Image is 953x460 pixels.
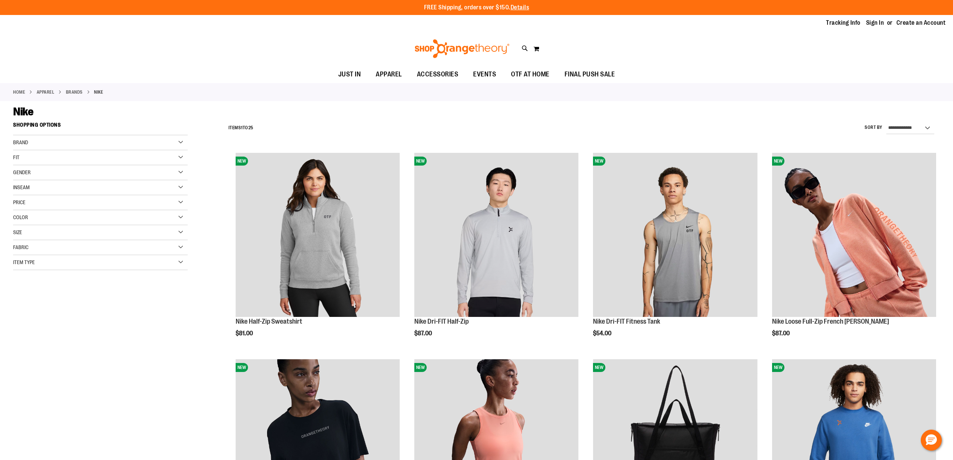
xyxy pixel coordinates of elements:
[13,89,25,96] a: Home
[409,66,466,83] a: ACCESSORIES
[866,19,884,27] a: Sign In
[414,39,511,58] img: Shop Orangetheory
[865,124,883,131] label: Sort By
[772,153,936,318] a: Nike Loose Full-Zip French Terry HoodieNEW
[414,157,427,166] span: NEW
[248,125,254,130] span: 25
[236,153,400,317] img: Nike Half-Zip Sweatshirt
[593,153,757,318] a: Nike Dri-FIT Fitness TankNEW
[66,89,83,96] a: BRANDS
[414,153,578,317] img: Nike Dri-FIT Half-Zip
[466,66,503,83] a: EVENTS
[772,363,784,372] span: NEW
[13,184,30,190] span: Inseam
[13,154,19,160] span: Fit
[94,89,103,96] strong: Nike
[236,318,302,325] a: Nike Half-Zip Sweatshirt
[772,157,784,166] span: NEW
[565,66,615,83] span: FINAL PUSH SALE
[376,66,402,83] span: APPAREL
[13,199,25,205] span: Price
[236,157,248,166] span: NEW
[414,318,469,325] a: Nike Dri-FIT Half-Zip
[331,66,369,83] a: JUST IN
[13,229,22,235] span: Size
[511,66,550,83] span: OTF AT HOME
[414,363,427,372] span: NEW
[13,259,35,265] span: Item Type
[593,157,605,166] span: NEW
[921,430,942,451] button: Hello, have a question? Let’s chat.
[417,66,459,83] span: ACCESSORIES
[241,125,243,130] span: 1
[593,363,605,372] span: NEW
[13,139,28,145] span: Brand
[826,19,860,27] a: Tracking Info
[772,153,936,317] img: Nike Loose Full-Zip French Terry Hoodie
[13,105,33,118] span: Nike
[236,330,254,337] span: $81.00
[13,244,28,250] span: Fabric
[229,122,254,134] h2: Items to
[503,66,557,83] a: OTF AT HOME
[13,214,28,220] span: Color
[232,149,403,356] div: product
[13,169,31,175] span: Gender
[411,149,582,356] div: product
[772,318,889,325] a: Nike Loose Full-Zip French [PERSON_NAME]
[368,66,409,83] a: APPAREL
[338,66,361,83] span: JUST IN
[768,149,940,356] div: product
[593,330,612,337] span: $54.00
[593,318,660,325] a: Nike Dri-FIT Fitness Tank
[511,4,529,11] a: Details
[37,89,55,96] a: APPAREL
[896,19,946,27] a: Create an Account
[236,153,400,318] a: Nike Half-Zip SweatshirtNEW
[13,118,188,135] strong: Shopping Options
[772,330,791,337] span: $87.00
[589,149,761,356] div: product
[414,330,433,337] span: $87.00
[414,153,578,318] a: Nike Dri-FIT Half-ZipNEW
[557,66,623,83] a: FINAL PUSH SALE
[473,66,496,83] span: EVENTS
[424,3,529,12] p: FREE Shipping, orders over $150.
[593,153,757,317] img: Nike Dri-FIT Fitness Tank
[236,363,248,372] span: NEW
